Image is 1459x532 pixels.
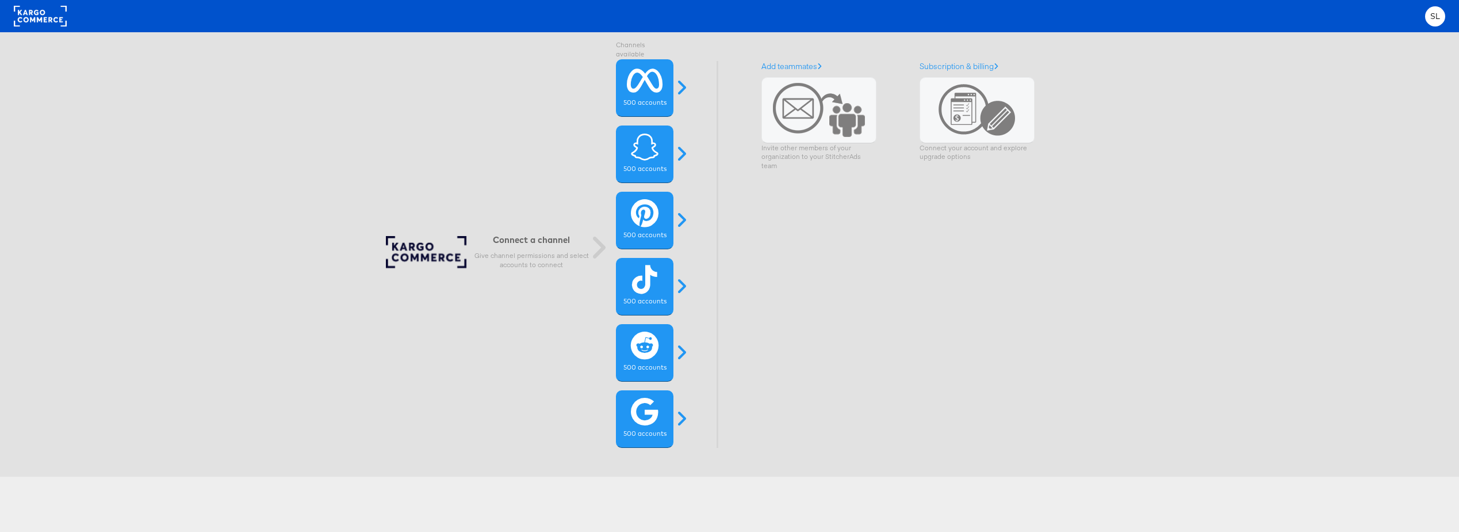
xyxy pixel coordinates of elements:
[761,143,876,170] p: Invite other members of your organization to your StitcherAds team
[623,231,667,240] label: 500 accounts
[761,61,822,71] a: Add teammates
[623,297,667,306] label: 500 accounts
[623,363,667,373] label: 500 accounts
[1430,13,1441,20] span: SL
[920,61,998,71] a: Subscription & billing
[474,234,589,245] h6: Connect a channel
[920,143,1035,162] p: Connect your account and explore upgrade options
[474,251,589,269] p: Give channel permissions and select accounts to connect
[616,41,673,59] label: Channels available
[623,430,667,439] label: 500 accounts
[623,98,667,108] label: 500 accounts
[623,165,667,174] label: 500 accounts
